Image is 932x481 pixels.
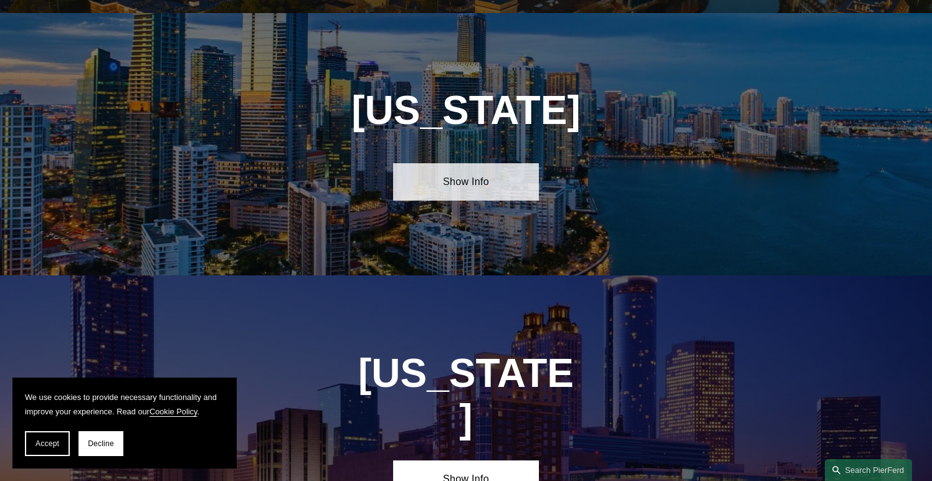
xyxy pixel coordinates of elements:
[393,163,538,201] a: Show Info
[357,351,575,442] h1: [US_STATE]
[825,459,912,481] a: Search this site
[36,439,59,448] span: Accept
[88,439,114,448] span: Decline
[150,407,197,416] a: Cookie Policy
[25,431,70,456] button: Accept
[78,431,123,456] button: Decline
[321,88,612,133] h1: [US_STATE]
[12,378,237,469] section: Cookie banner
[25,390,224,419] p: We use cookies to provide necessary functionality and improve your experience. Read our .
